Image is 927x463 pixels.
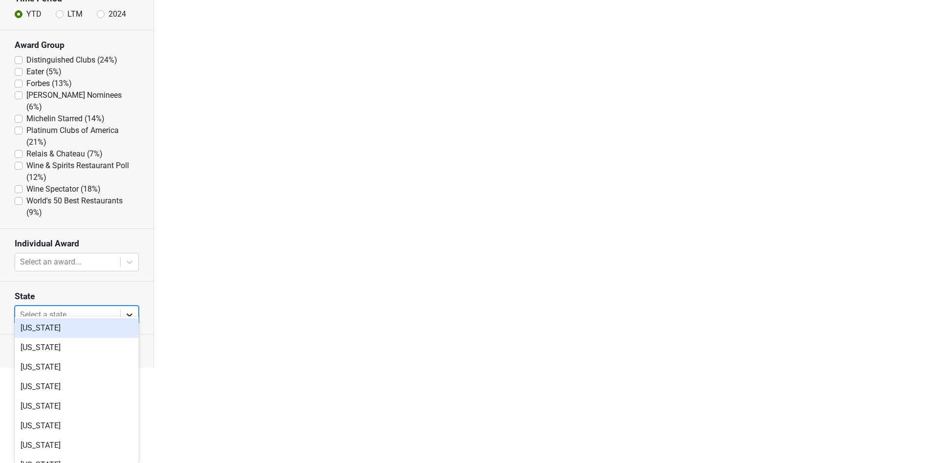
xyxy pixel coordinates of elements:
[26,89,139,113] label: [PERSON_NAME] Nominees (6%)
[67,8,83,20] label: LTM
[15,377,139,397] div: [US_STATE]
[108,8,126,20] label: 2024
[26,125,139,148] label: Platinum Clubs of America (21%)
[15,397,139,416] div: [US_STATE]
[26,8,42,20] label: YTD
[26,113,105,125] label: Michelin Starred (14%)
[15,239,139,249] h3: Individual Award
[15,436,139,455] div: [US_STATE]
[15,416,139,436] div: [US_STATE]
[15,357,139,377] div: [US_STATE]
[26,66,62,78] label: Eater (5%)
[15,291,139,302] h3: State
[26,148,103,160] label: Relais & Chateau (7%)
[26,160,139,183] label: Wine & Spirits Restaurant Poll (12%)
[15,318,139,338] div: [US_STATE]
[15,40,139,50] h3: Award Group
[26,183,101,195] label: Wine Spectator (18%)
[26,195,139,219] label: World's 50 Best Restaurants (9%)
[26,54,117,66] label: Distinguished Clubs (24%)
[26,78,72,89] label: Forbes (13%)
[15,338,139,357] div: [US_STATE]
